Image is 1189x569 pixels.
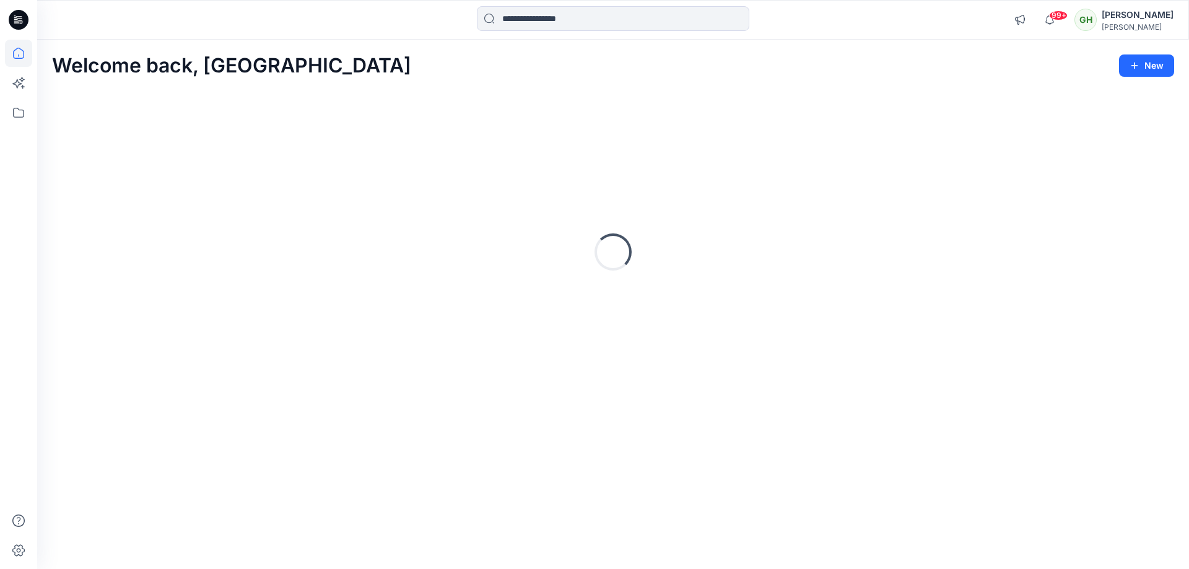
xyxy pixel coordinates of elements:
[1074,9,1097,31] div: GH
[52,54,411,77] h2: Welcome back, [GEOGRAPHIC_DATA]
[1102,7,1174,22] div: [PERSON_NAME]
[1049,11,1068,20] span: 99+
[1102,22,1174,32] div: [PERSON_NAME]
[1119,54,1174,77] button: New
